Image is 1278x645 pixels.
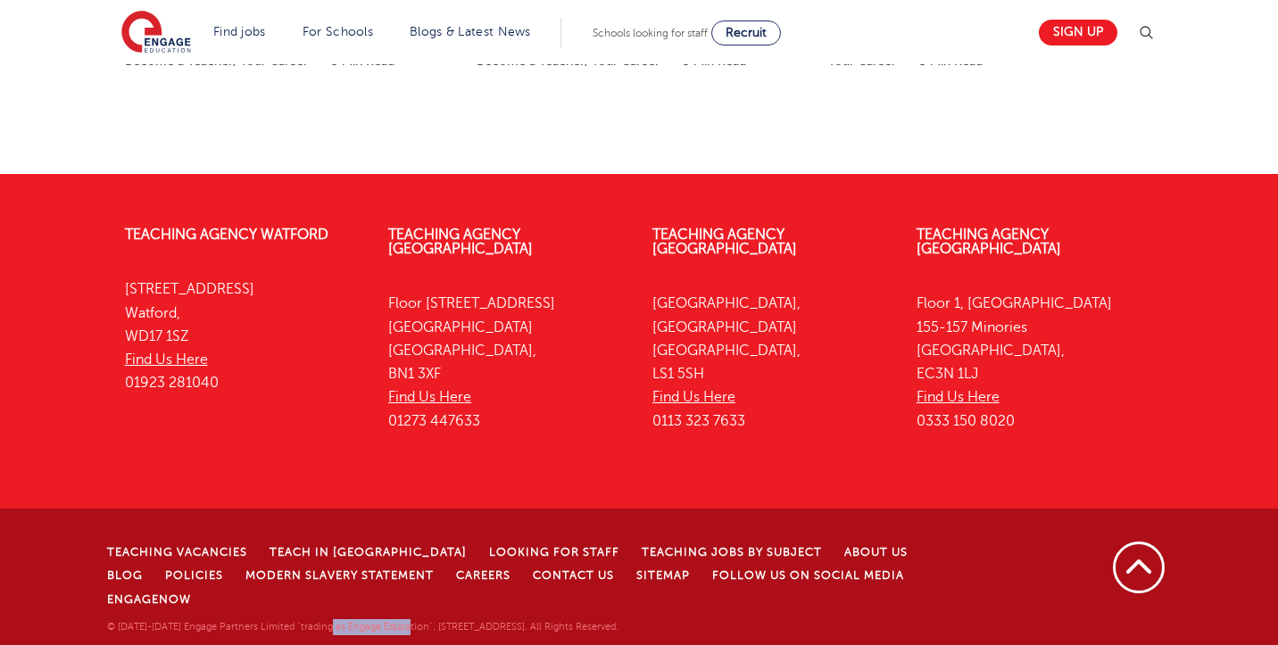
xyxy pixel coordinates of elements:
a: Blog [107,569,143,582]
a: Careers [456,569,510,582]
a: Find Us Here [917,389,1000,405]
a: Looking for staff [489,546,619,558]
a: Follow us on Social Media [712,569,904,582]
a: Find Us Here [125,351,208,368]
p: [GEOGRAPHIC_DATA], [GEOGRAPHIC_DATA] [GEOGRAPHIC_DATA], LS1 5SH 0113 323 7633 [652,292,890,433]
span: Recruit [726,26,767,39]
a: EngageNow [107,593,191,606]
a: Teaching jobs by subject [642,546,822,558]
a: Find Us Here [388,389,471,405]
a: Teaching Agency Watford [125,227,328,243]
a: Teach in [GEOGRAPHIC_DATA] [270,546,467,558]
img: Engage Education [121,11,191,55]
a: For Schools [303,25,373,38]
a: Find jobs [213,25,266,38]
a: Find Us Here [652,389,735,405]
span: Schools looking for staff [593,27,708,39]
a: Teaching Agency [GEOGRAPHIC_DATA] [652,227,797,257]
a: Teaching Vacancies [107,546,247,558]
a: Modern Slavery Statement [245,569,434,582]
p: © [DATE]-[DATE] Engage Partners Limited "trading as Engage Education". [STREET_ADDRESS]. All Righ... [107,619,987,635]
p: Floor [STREET_ADDRESS] [GEOGRAPHIC_DATA] [GEOGRAPHIC_DATA], BN1 3XF 01273 447633 [388,292,626,433]
p: [STREET_ADDRESS] Watford, WD17 1SZ 01923 281040 [125,277,362,394]
a: About Us [844,546,908,558]
a: Teaching Agency [GEOGRAPHIC_DATA] [917,227,1061,257]
a: Sign up [1039,20,1117,45]
a: Policies [165,569,223,582]
a: Contact Us [533,569,614,582]
a: Blogs & Latest News [410,25,531,38]
p: Floor 1, [GEOGRAPHIC_DATA] 155-157 Minories [GEOGRAPHIC_DATA], EC3N 1LJ 0333 150 8020 [917,292,1154,433]
a: Sitemap [636,569,690,582]
a: Teaching Agency [GEOGRAPHIC_DATA] [388,227,533,257]
a: Recruit [711,21,781,45]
